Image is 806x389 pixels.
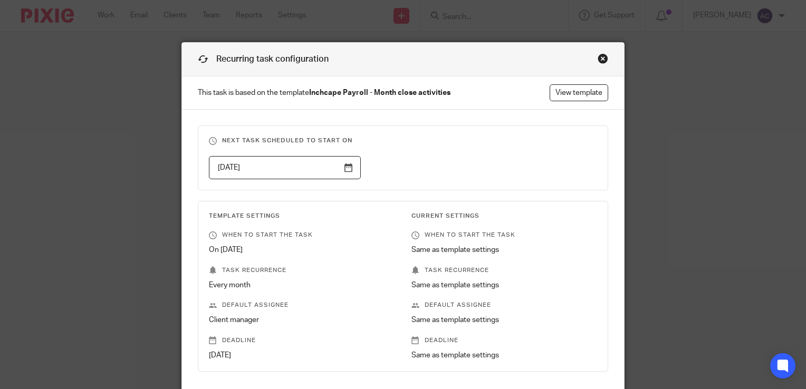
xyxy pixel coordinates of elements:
[411,280,598,290] p: Same as template settings
[411,336,598,345] p: Deadline
[209,137,597,145] h3: Next task scheduled to start on
[411,266,598,275] p: Task recurrence
[411,245,598,255] p: Same as template settings
[209,231,395,239] p: When to start the task
[598,53,608,64] div: Close this dialog window
[209,280,395,290] p: Every month
[198,87,450,98] span: This task is based on the template
[209,266,395,275] p: Task recurrence
[411,212,598,220] h3: Current Settings
[209,245,395,255] p: On [DATE]
[209,336,395,345] p: Deadline
[209,350,395,361] p: [DATE]
[209,315,395,325] p: Client manager
[209,301,395,309] p: Default assignee
[550,84,608,101] a: View template
[198,53,329,65] h1: Recurring task configuration
[411,315,598,325] p: Same as template settings
[209,212,395,220] h3: Template Settings
[411,231,598,239] p: When to start the task
[411,301,598,309] p: Default assignee
[411,350,598,361] p: Same as template settings
[309,89,450,96] strong: Inchcape Payroll - Month close activities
